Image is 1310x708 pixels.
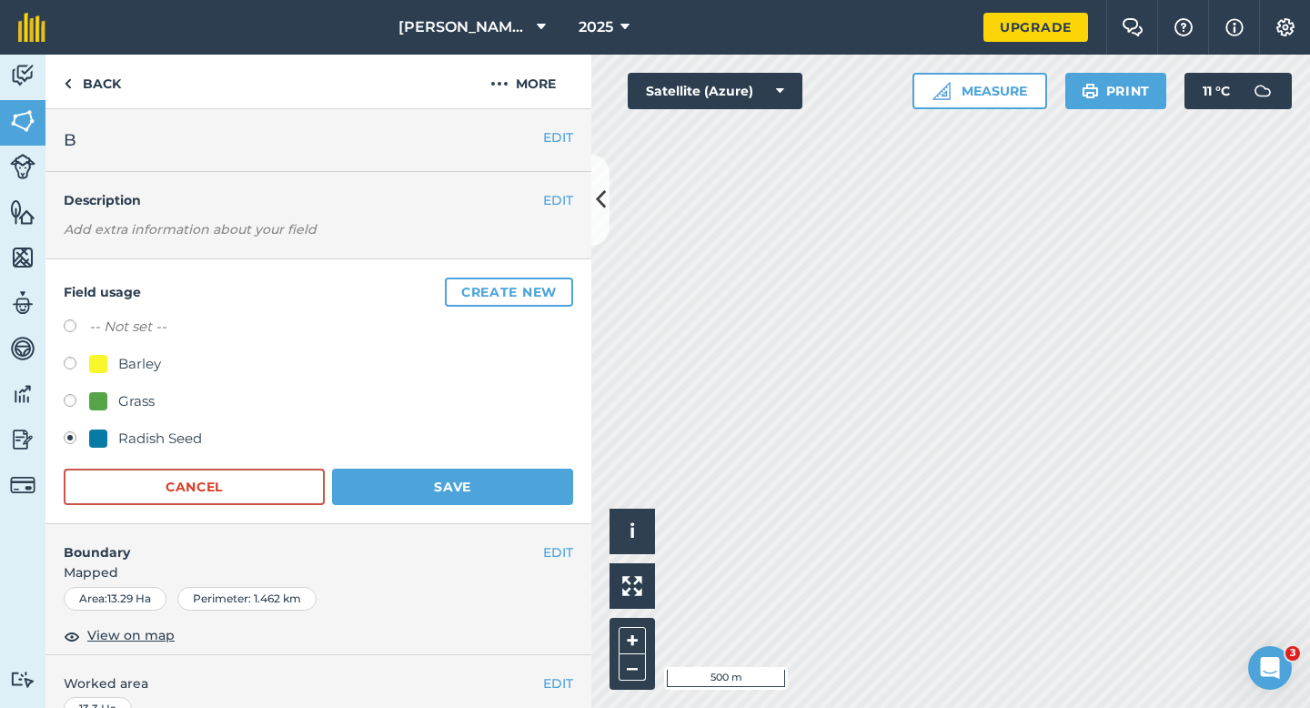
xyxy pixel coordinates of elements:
img: fieldmargin Logo [18,13,45,42]
span: View on map [87,625,175,645]
div: Perimeter : 1.462 km [177,587,317,611]
a: Back [45,55,139,108]
img: svg+xml;base64,PHN2ZyB4bWxucz0iaHR0cDovL3d3dy53My5vcmcvMjAwMC9zdmciIHdpZHRoPSIxOSIgaGVpZ2h0PSIyNC... [1082,80,1099,102]
img: Ruler icon [932,82,951,100]
button: Create new [445,278,573,307]
button: + [619,627,646,654]
img: Four arrows, one pointing top left, one top right, one bottom right and the last bottom left [622,576,642,596]
button: EDIT [543,127,573,147]
img: svg+xml;base64,PD94bWwgdmVyc2lvbj0iMS4wIiBlbmNvZGluZz0idXRmLTgiPz4KPCEtLSBHZW5lcmF0b3I6IEFkb2JlIE... [10,380,35,408]
img: svg+xml;base64,PHN2ZyB4bWxucz0iaHR0cDovL3d3dy53My5vcmcvMjAwMC9zdmciIHdpZHRoPSI1NiIgaGVpZ2h0PSI2MC... [10,244,35,271]
span: [PERSON_NAME] & Sons Farming LTD [398,16,529,38]
img: svg+xml;base64,PD94bWwgdmVyc2lvbj0iMS4wIiBlbmNvZGluZz0idXRmLTgiPz4KPCEtLSBHZW5lcmF0b3I6IEFkb2JlIE... [10,671,35,688]
button: EDIT [543,673,573,693]
img: svg+xml;base64,PHN2ZyB4bWxucz0iaHR0cDovL3d3dy53My5vcmcvMjAwMC9zdmciIHdpZHRoPSI5IiBoZWlnaHQ9IjI0Ii... [64,73,72,95]
img: svg+xml;base64,PHN2ZyB4bWxucz0iaHR0cDovL3d3dy53My5vcmcvMjAwMC9zdmciIHdpZHRoPSIyMCIgaGVpZ2h0PSIyNC... [490,73,509,95]
img: svg+xml;base64,PHN2ZyB4bWxucz0iaHR0cDovL3d3dy53My5vcmcvMjAwMC9zdmciIHdpZHRoPSIxOCIgaGVpZ2h0PSIyNC... [64,625,80,647]
a: Upgrade [983,13,1088,42]
img: svg+xml;base64,PD94bWwgdmVyc2lvbj0iMS4wIiBlbmNvZGluZz0idXRmLTgiPz4KPCEtLSBHZW5lcmF0b3I6IEFkb2JlIE... [10,62,35,89]
button: Cancel [64,469,325,505]
span: 2025 [579,16,613,38]
img: svg+xml;base64,PD94bWwgdmVyc2lvbj0iMS4wIiBlbmNvZGluZz0idXRmLTgiPz4KPCEtLSBHZW5lcmF0b3I6IEFkb2JlIE... [10,426,35,453]
button: 11 °C [1184,73,1292,109]
span: i [630,520,635,542]
img: svg+xml;base64,PD94bWwgdmVyc2lvbj0iMS4wIiBlbmNvZGluZz0idXRmLTgiPz4KPCEtLSBHZW5lcmF0b3I6IEFkb2JlIE... [10,472,35,498]
img: A question mark icon [1173,18,1194,36]
img: svg+xml;base64,PD94bWwgdmVyc2lvbj0iMS4wIiBlbmNvZGluZz0idXRmLTgiPz4KPCEtLSBHZW5lcmF0b3I6IEFkb2JlIE... [1244,73,1281,109]
button: Satellite (Azure) [628,73,802,109]
button: More [455,55,591,108]
span: 3 [1285,646,1300,661]
div: Area : 13.29 Ha [64,587,166,611]
img: svg+xml;base64,PHN2ZyB4bWxucz0iaHR0cDovL3d3dy53My5vcmcvMjAwMC9zdmciIHdpZHRoPSI1NiIgaGVpZ2h0PSI2MC... [10,107,35,135]
button: EDIT [543,542,573,562]
img: svg+xml;base64,PD94bWwgdmVyc2lvbj0iMS4wIiBlbmNvZGluZz0idXRmLTgiPz4KPCEtLSBHZW5lcmF0b3I6IEFkb2JlIE... [10,335,35,362]
button: Save [332,469,573,505]
img: svg+xml;base64,PHN2ZyB4bWxucz0iaHR0cDovL3d3dy53My5vcmcvMjAwMC9zdmciIHdpZHRoPSI1NiIgaGVpZ2h0PSI2MC... [10,198,35,226]
span: B [64,127,76,153]
span: Worked area [64,673,573,693]
div: Radish Seed [118,428,202,450]
h4: Boundary [45,524,543,562]
button: Print [1065,73,1167,109]
img: svg+xml;base64,PHN2ZyB4bWxucz0iaHR0cDovL3d3dy53My5vcmcvMjAwMC9zdmciIHdpZHRoPSIxNyIgaGVpZ2h0PSIxNy... [1225,16,1244,38]
button: View on map [64,625,175,647]
h4: Description [64,190,573,210]
div: Grass [118,390,155,412]
iframe: Intercom live chat [1248,646,1292,690]
button: EDIT [543,190,573,210]
h4: Field usage [64,278,573,307]
button: Measure [912,73,1047,109]
img: svg+xml;base64,PD94bWwgdmVyc2lvbj0iMS4wIiBlbmNvZGluZz0idXRmLTgiPz4KPCEtLSBHZW5lcmF0b3I6IEFkb2JlIE... [10,154,35,179]
em: Add extra information about your field [64,221,317,238]
button: i [610,509,655,554]
button: – [619,654,646,681]
div: Barley [118,353,161,375]
img: A cog icon [1275,18,1296,36]
img: svg+xml;base64,PD94bWwgdmVyc2lvbj0iMS4wIiBlbmNvZGluZz0idXRmLTgiPz4KPCEtLSBHZW5lcmF0b3I6IEFkb2JlIE... [10,289,35,317]
span: Mapped [45,562,591,582]
label: -- Not set -- [89,316,166,338]
span: 11 ° C [1203,73,1230,109]
img: Two speech bubbles overlapping with the left bubble in the forefront [1122,18,1144,36]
